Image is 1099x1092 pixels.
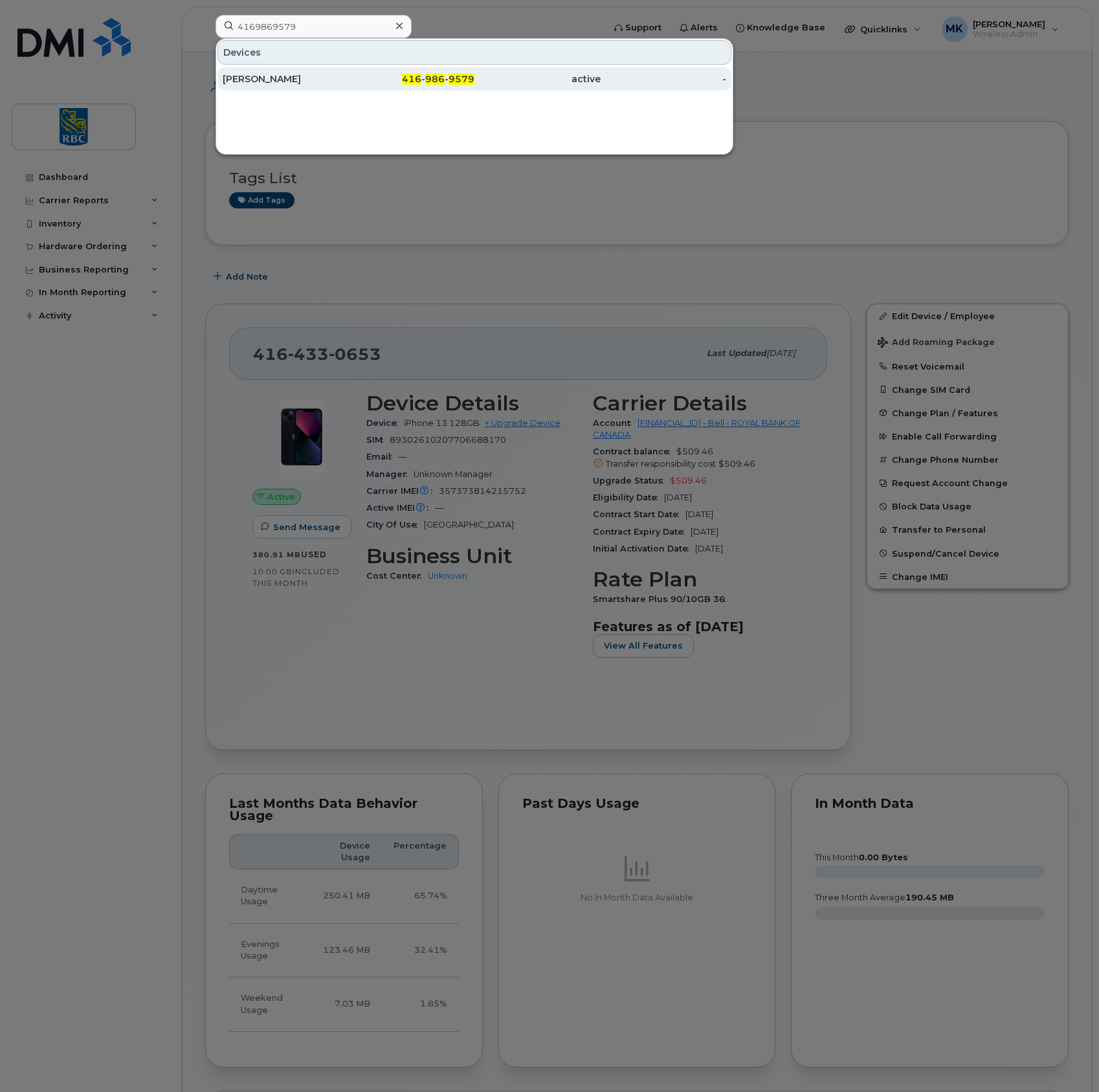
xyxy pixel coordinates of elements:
[601,72,727,85] div: -
[402,73,421,85] span: 416
[223,72,349,85] div: [PERSON_NAME]
[217,40,731,65] div: Devices
[425,73,445,85] span: 986
[449,73,474,85] span: 9579
[217,67,731,91] a: [PERSON_NAME]416-986-9579active-
[349,72,475,85] div: - -
[474,72,601,85] div: active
